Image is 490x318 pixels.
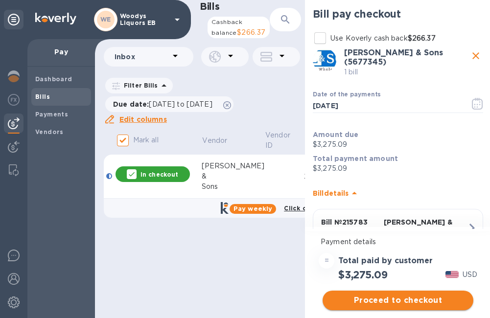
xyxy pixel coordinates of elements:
b: Payments [35,111,68,118]
p: $3,275.09 [313,163,483,174]
b: Amount due [313,131,359,138]
p: Vendor [202,136,227,146]
img: Logo [35,13,76,24]
button: Proceed to checkout [323,291,473,310]
h2: Bill pay checkout [313,8,483,20]
span: Cashback balance [211,18,242,36]
b: WE [100,16,111,23]
span: $266.37 [237,28,266,36]
span: Bill № [304,130,327,151]
p: USD [463,270,477,280]
p: [PERSON_NAME] & Sons [384,217,467,237]
div: Due date:[DATE] to [DATE] [105,96,233,112]
div: 215783 [304,171,328,182]
p: Bill № 215783 [321,217,380,227]
h2: $3,275.09 [338,269,387,281]
p: Due date : [113,99,217,109]
b: Click on this link to pay as little as $289.22 per week [284,204,458,212]
div: Unpin categories [4,10,23,29]
b: Total payment amount [313,155,398,162]
img: USD [445,271,459,278]
p: Vendor ID [265,130,290,151]
span: Proceed to checkout [330,295,466,306]
p: Pay [35,47,87,57]
div: Billdetails [313,178,483,209]
p: $3,275.09 [313,139,483,150]
p: Woodys Liquors EB [120,13,169,26]
span: Vendor [202,136,240,146]
b: Bills [35,93,50,100]
label: Date of the payments [313,91,380,97]
b: Bill details [313,189,349,197]
img: Foreign exchange [8,94,20,106]
button: Bill №215783[PERSON_NAME] & Sons [313,209,483,279]
div: = [319,253,334,269]
span: Vendor ID [265,130,303,151]
p: Bill № [304,130,315,151]
div: & [202,171,265,182]
h3: Total paid by customer [338,256,433,266]
div: Sons [202,182,265,192]
span: [DATE] to [DATE] [149,100,212,108]
p: Filter Bills [120,81,158,90]
b: Pay weekly [233,205,272,212]
button: close [468,48,483,63]
p: Inbox [115,52,169,62]
p: Mark all [133,135,159,145]
p: 1 bill [344,67,468,77]
p: In checkout [140,170,178,179]
strong: $266.37 [408,34,436,42]
u: Edit columns [119,115,167,123]
b: [PERSON_NAME] & Sons (5677345) [344,48,443,67]
h1: Bills [200,1,219,12]
b: Vendors [35,128,64,136]
b: Dashboard [35,75,72,83]
div: [PERSON_NAME] [202,161,265,171]
p: Payment details [321,237,475,247]
p: Use Koverly cash back [330,33,436,44]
